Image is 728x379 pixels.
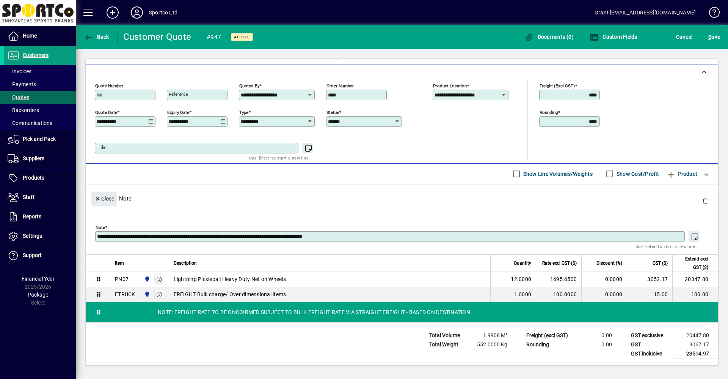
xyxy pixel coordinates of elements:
[4,27,76,46] a: Home
[590,34,637,40] span: Custom Fields
[676,31,693,43] span: Cancel
[23,52,49,58] span: Customers
[23,136,56,142] span: Pick and Pack
[76,30,118,44] app-page-header-button: Back
[82,30,111,44] button: Back
[673,349,718,358] td: 23514.97
[23,233,42,239] span: Settings
[8,94,29,100] span: Quotes
[28,292,48,298] span: Package
[149,6,177,19] div: Sportco Ltd
[471,331,516,340] td: 1.9908 M³
[540,83,575,88] mat-label: Freight (excl GST)
[696,192,714,210] button: Delete
[174,275,286,283] span: Lightning Pickleball Heavy Duty Net on Wheels
[100,6,125,19] button: Add
[4,149,76,168] a: Suppliers
[4,246,76,265] a: Support
[511,275,531,283] span: 12.0000
[696,197,714,204] app-page-header-button: Delete
[94,193,114,205] span: Close
[89,195,119,202] app-page-header-button: Close
[234,35,250,39] span: Active
[522,170,593,178] label: Show Line Volumes/Weights
[703,2,719,26] a: Knowledge Base
[576,331,621,340] td: 0.00
[8,81,36,87] span: Payments
[4,117,76,129] a: Communications
[596,259,622,267] span: Discount (%)
[627,340,673,349] td: GST
[239,83,259,88] mat-label: Quoted by
[123,31,191,43] div: Customer Quote
[425,340,471,349] td: Total Weight
[4,65,76,78] a: Invoices
[110,302,718,322] div: NOTE: FREIGHT RATE TO BE ONCOIRMED SUBJECT TO BULK FREIGHT RATE VIA STRAIGHT FREIGHT - BASED ON D...
[142,290,151,298] span: Sportco Ltd Warehouse
[541,291,577,298] div: 100.0000
[672,272,718,287] td: 20347.80
[653,259,668,267] span: GST ($)
[8,68,31,74] span: Invoices
[4,130,76,149] a: Pick and Pack
[125,6,149,19] button: Profile
[84,34,109,40] span: Back
[174,259,197,267] span: Description
[4,78,76,91] a: Payments
[706,30,722,44] button: Save
[615,170,659,178] label: Show Cost/Profit
[4,188,76,207] a: Staff
[522,340,576,349] td: Rounding
[627,349,673,358] td: GST inclusive
[522,331,576,340] td: Freight (excl GST)
[23,194,35,200] span: Staff
[169,92,188,97] mat-label: Reference
[708,34,711,40] span: S
[672,287,718,302] td: 100.00
[239,109,248,115] mat-label: Type
[425,331,471,340] td: Total Volume
[514,291,532,298] span: 1.0000
[326,109,339,115] mat-label: Status
[95,109,117,115] mat-label: Quote date
[4,104,76,117] a: Backorders
[115,275,129,283] div: PN07
[23,175,44,181] span: Products
[524,34,574,40] span: Documents (0)
[115,259,124,267] span: Item
[540,109,558,115] mat-label: Rounding
[142,275,151,283] span: Sportco Ltd Warehouse
[471,340,516,349] td: 552.0000 Kg
[588,30,639,44] button: Custom Fields
[207,31,221,43] div: #947
[514,259,531,267] span: Quantity
[627,287,672,302] td: 15.00
[23,155,44,161] span: Suppliers
[627,272,672,287] td: 3052.17
[433,83,467,88] mat-label: Product location
[8,120,52,126] span: Communications
[4,169,76,188] a: Products
[576,340,621,349] td: 0.00
[627,331,673,340] td: GST exclusive
[249,153,309,162] mat-hint: Use 'Enter' to start a new line
[115,291,135,298] div: FTRUCK
[635,242,695,251] mat-hint: Use 'Enter' to start a new line
[23,33,37,39] span: Home
[581,287,627,302] td: 0.0000
[22,276,55,282] span: Financial Year
[86,185,718,212] div: Note
[326,83,354,88] mat-label: Order number
[23,213,41,220] span: Reports
[663,167,701,181] button: Product
[96,224,105,230] mat-label: Note
[167,109,189,115] mat-label: Expiry date
[677,255,708,272] span: Extend excl GST ($)
[674,30,695,44] button: Cancel
[91,192,117,206] button: Close
[4,207,76,226] a: Reports
[522,30,576,44] button: Documents (0)
[95,83,123,88] mat-label: Quote number
[595,6,696,19] div: Grant [EMAIL_ADDRESS][DOMAIN_NAME]
[673,331,718,340] td: 20447.80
